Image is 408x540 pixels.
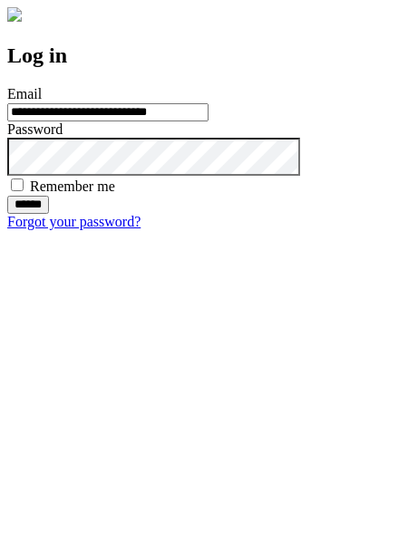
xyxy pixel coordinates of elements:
[30,178,115,194] label: Remember me
[7,214,141,229] a: Forgot your password?
[7,86,42,101] label: Email
[7,121,63,137] label: Password
[7,7,22,22] img: logo-4e3dc11c47720685a147b03b5a06dd966a58ff35d612b21f08c02c0306f2b779.png
[7,43,401,68] h2: Log in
